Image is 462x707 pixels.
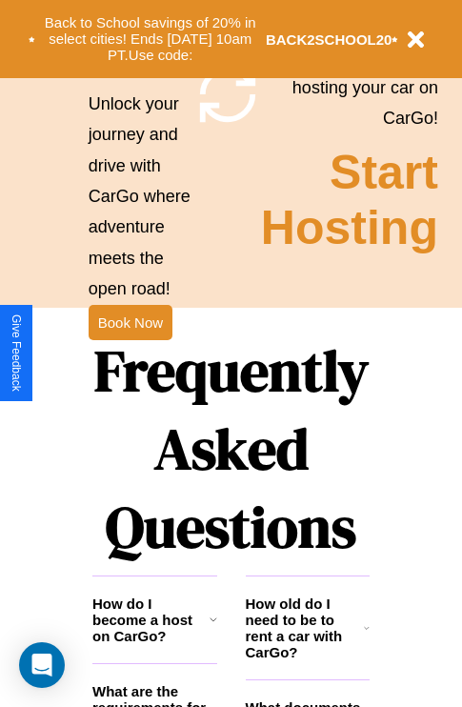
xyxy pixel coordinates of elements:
[10,314,23,392] div: Give Feedback
[261,145,438,255] h2: Start Hosting
[92,322,370,576] h1: Frequently Asked Questions
[89,89,194,305] p: Unlock your journey and drive with CarGo where adventure meets the open road!
[89,305,172,340] button: Book Now
[19,642,65,688] div: Open Intercom Messenger
[92,596,210,644] h3: How do I become a host on CarGo?
[266,31,392,48] b: BACK2SCHOOL20
[35,10,266,69] button: Back to School savings of 20% in select cities! Ends [DATE] 10am PT.Use code:
[246,596,365,660] h3: How old do I need to be to rent a car with CarGo?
